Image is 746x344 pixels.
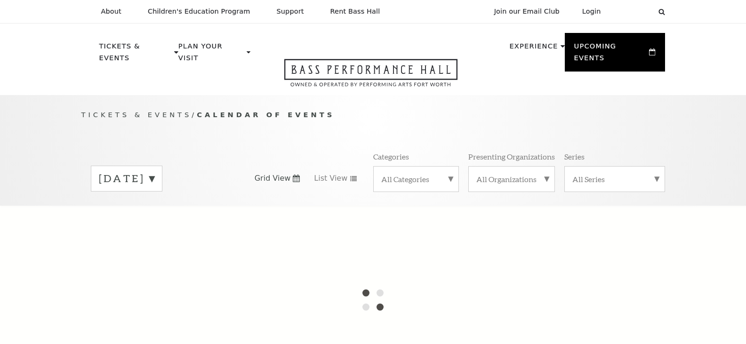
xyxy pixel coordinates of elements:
[381,174,451,184] label: All Categories
[148,8,250,16] p: Children's Education Program
[616,7,650,16] select: Select:
[330,8,380,16] p: Rent Bass Hall
[468,152,555,161] p: Presenting Organizations
[178,40,244,69] p: Plan Your Visit
[81,109,665,121] p: /
[314,173,347,184] span: List View
[255,173,291,184] span: Grid View
[509,40,558,57] p: Experience
[99,40,172,69] p: Tickets & Events
[101,8,121,16] p: About
[572,174,657,184] label: All Series
[81,111,192,119] span: Tickets & Events
[99,171,154,186] label: [DATE]
[574,40,647,69] p: Upcoming Events
[373,152,409,161] p: Categories
[476,174,547,184] label: All Organizations
[197,111,335,119] span: Calendar of Events
[564,152,585,161] p: Series
[277,8,304,16] p: Support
